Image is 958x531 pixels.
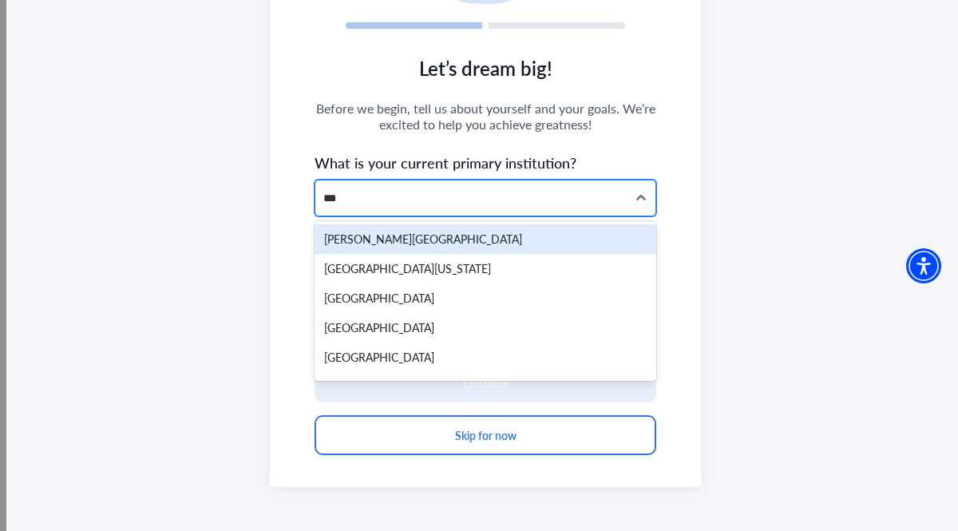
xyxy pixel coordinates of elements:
[323,190,341,207] input: Text field
[315,415,656,455] button: Skip for now
[315,54,656,81] span: Let’s dream big!
[315,283,656,313] div: [GEOGRAPHIC_DATA]
[315,254,656,283] div: [GEOGRAPHIC_DATA][US_STATE]
[906,248,941,283] div: Accessibility Menu
[315,152,656,173] span: What is your current primary institution?
[315,224,656,254] div: [PERSON_NAME][GEOGRAPHIC_DATA]
[315,101,656,133] span: Before we begin, tell us about yourself and your goals. We’re excited to help you achieve greatness!
[315,313,656,343] div: [GEOGRAPHIC_DATA]
[315,343,656,372] div: [GEOGRAPHIC_DATA]
[315,372,656,402] div: [GEOGRAPHIC_DATA]-Firelands (2-year campus)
